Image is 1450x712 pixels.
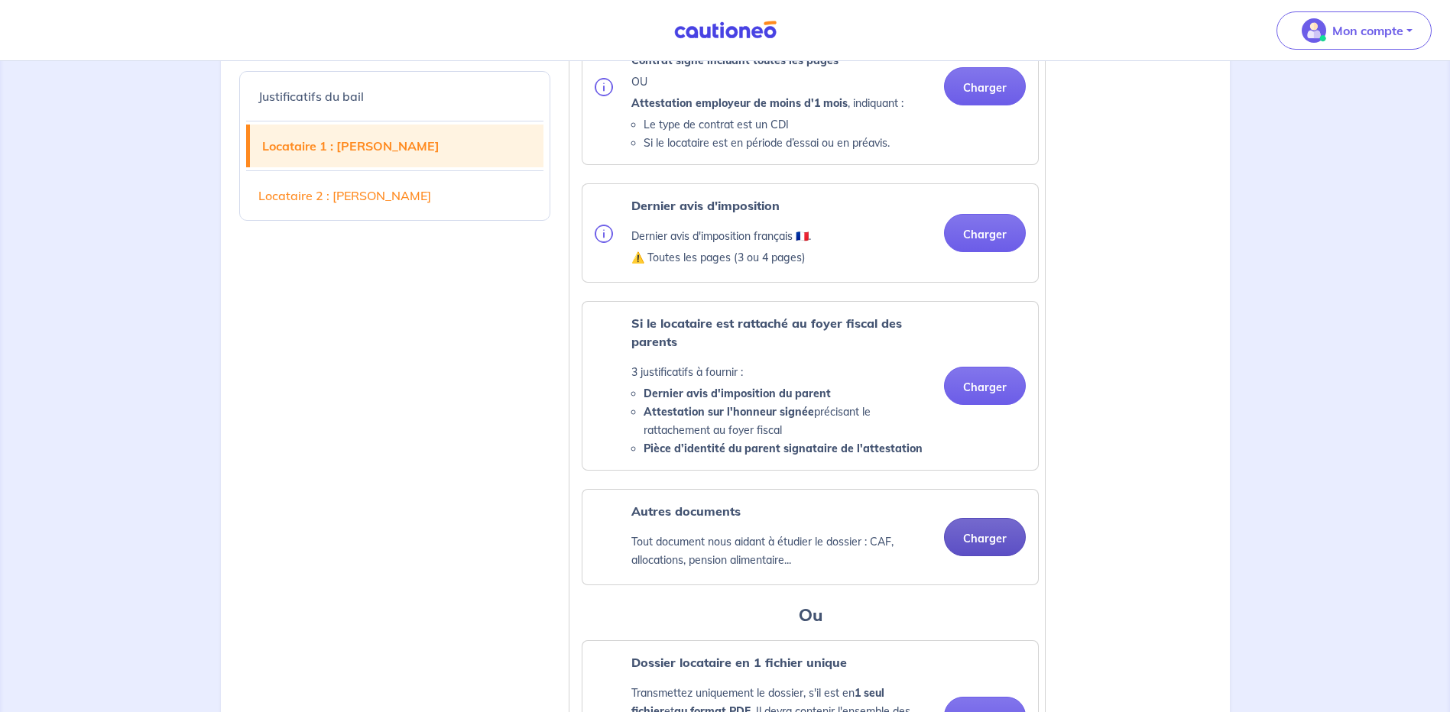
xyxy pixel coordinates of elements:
p: 3 justificatifs à fournir : [631,363,932,381]
strong: Attestation employeur de moins d'1 mois [631,96,848,110]
p: Tout document nous aidant à étudier le dossier : CAF, allocations, pension alimentaire... [631,532,932,569]
p: , indiquant : [631,94,903,112]
strong: Pièce d’identité du parent signataire de l'attestation [644,442,923,455]
strong: Dossier locataire en 1 fichier unique [631,655,847,670]
div: categoryName: other, userCategory: cdi [582,489,1039,585]
li: Le type de contrat est un CDI [644,115,903,134]
a: Locataire 2 : [PERSON_NAME] [246,174,544,217]
strong: Autres documents [631,503,741,519]
strong: Dernier avis d'imposition [631,198,780,213]
button: illu_account_valid_menu.svgMon compte [1276,11,1432,50]
strong: Dernier avis d'imposition du parent [644,387,831,400]
li: précisant le rattachement au foyer fiscal [644,403,932,439]
button: Charger [944,518,1026,556]
button: Charger [944,367,1026,405]
div: categoryName: tax-assessment, userCategory: cdi [582,183,1039,283]
p: ⚠️ Toutes les pages (3 ou 4 pages) [631,248,811,267]
a: Justificatifs du bail [246,75,544,118]
img: info.svg [595,78,613,96]
button: Charger [944,214,1026,252]
a: Locataire 1 : [PERSON_NAME] [250,125,544,167]
img: info.svg [595,225,613,243]
img: Cautioneo [668,21,783,40]
img: illu_account_valid_menu.svg [1302,18,1326,43]
button: Charger [944,67,1026,105]
p: Mon compte [1332,21,1403,40]
h3: Ou [582,604,1039,628]
div: categoryName: employment-contract, userCategory: cdi [582,8,1039,165]
li: Si le locataire est en période d’essai ou en préavis. [644,134,903,152]
div: categoryName: parental-tax-assessment, userCategory: cdi [582,301,1039,471]
strong: Attestation sur l'honneur signée [644,405,814,419]
p: OU [631,73,903,91]
p: Dernier avis d'imposition français 🇫🇷. [631,227,811,245]
strong: Si le locataire est rattaché au foyer fiscal des parents [631,316,902,349]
